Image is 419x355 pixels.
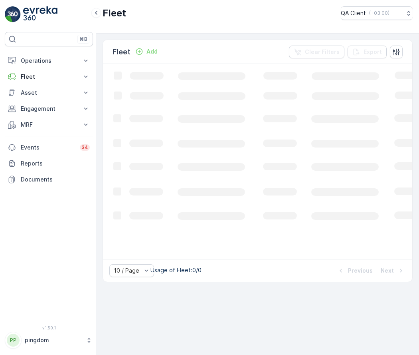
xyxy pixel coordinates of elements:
[79,36,87,42] p: ⌘B
[103,7,126,20] p: Fleet
[369,10,389,16] p: ( +03:00 )
[21,89,77,97] p: Asset
[132,47,161,56] button: Add
[21,121,77,129] p: MRF
[5,117,93,133] button: MRF
[21,176,90,183] p: Documents
[341,6,413,20] button: QA Client(+03:00)
[21,144,75,152] p: Events
[113,46,130,58] p: Fleet
[380,266,406,275] button: Next
[150,266,202,274] p: Usage of Fleet : 0/0
[348,46,387,58] button: Export
[146,48,158,56] p: Add
[364,48,382,56] p: Export
[7,334,20,347] div: PP
[23,6,57,22] img: logo_light-DOdMpM7g.png
[289,46,344,58] button: Clear Filters
[81,144,88,151] p: 34
[5,140,93,156] a: Events34
[305,48,340,56] p: Clear Filters
[21,160,90,168] p: Reports
[21,105,77,113] p: Engagement
[5,53,93,69] button: Operations
[381,267,394,275] p: Next
[21,73,77,81] p: Fleet
[25,336,82,344] p: pingdom
[5,85,93,101] button: Asset
[21,57,77,65] p: Operations
[5,325,93,330] span: v 1.50.1
[5,156,93,172] a: Reports
[341,9,366,17] p: QA Client
[5,6,21,22] img: logo
[5,332,93,349] button: PPpingdom
[5,101,93,117] button: Engagement
[336,266,374,275] button: Previous
[5,172,93,187] a: Documents
[5,69,93,85] button: Fleet
[348,267,373,275] p: Previous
